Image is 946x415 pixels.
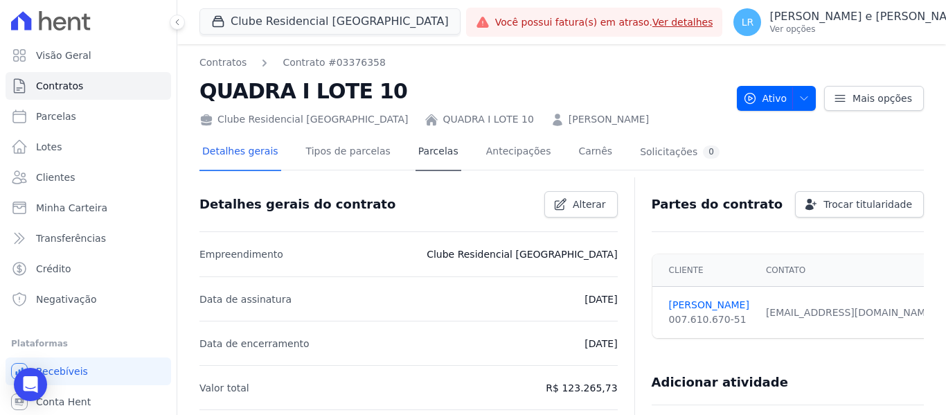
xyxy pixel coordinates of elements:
[199,196,395,213] h3: Detalhes gerais do contrato
[584,335,617,352] p: [DATE]
[199,76,726,107] h2: QUADRA I LOTE 10
[703,145,720,159] div: 0
[795,191,924,218] a: Trocar titularidade
[669,312,749,327] div: 007.610.670-51
[483,134,554,171] a: Antecipações
[742,17,754,27] span: LR
[283,55,386,70] a: Contrato #03376358
[652,254,758,287] th: Cliente
[737,86,816,111] button: Ativo
[36,262,71,276] span: Crédito
[853,91,912,105] span: Mais opções
[6,103,171,130] a: Parcelas
[11,335,166,352] div: Plataformas
[6,72,171,100] a: Contratos
[36,170,75,184] span: Clientes
[199,112,408,127] div: Clube Residencial [GEOGRAPHIC_DATA]
[823,197,912,211] span: Trocar titularidade
[743,86,787,111] span: Ativo
[6,357,171,385] a: Recebíveis
[36,201,107,215] span: Minha Carteira
[199,380,249,396] p: Valor total
[637,134,722,171] a: Solicitações0
[652,374,788,391] h3: Adicionar atividade
[824,86,924,111] a: Mais opções
[640,145,720,159] div: Solicitações
[199,134,281,171] a: Detalhes gerais
[36,364,88,378] span: Recebíveis
[6,285,171,313] a: Negativação
[6,164,171,191] a: Clientes
[544,191,618,218] a: Alterar
[416,134,461,171] a: Parcelas
[199,8,461,35] button: Clube Residencial [GEOGRAPHIC_DATA]
[758,254,944,287] th: Contato
[199,55,726,70] nav: Breadcrumb
[36,79,83,93] span: Contratos
[6,255,171,283] a: Crédito
[199,246,283,263] p: Empreendimento
[36,140,62,154] span: Lotes
[36,292,97,306] span: Negativação
[199,291,292,308] p: Data de assinatura
[303,134,393,171] a: Tipos de parcelas
[6,224,171,252] a: Transferências
[14,368,47,401] div: Open Intercom Messenger
[573,197,606,211] span: Alterar
[199,55,247,70] a: Contratos
[569,112,649,127] a: [PERSON_NAME]
[199,55,386,70] nav: Breadcrumb
[36,48,91,62] span: Visão Geral
[766,306,936,320] div: [EMAIL_ADDRESS][DOMAIN_NAME]
[575,134,615,171] a: Carnês
[495,15,713,30] span: Você possui fatura(s) em atraso.
[427,246,617,263] p: Clube Residencial [GEOGRAPHIC_DATA]
[546,380,617,396] p: R$ 123.265,73
[36,395,91,409] span: Conta Hent
[6,42,171,69] a: Visão Geral
[36,109,76,123] span: Parcelas
[669,298,749,312] a: [PERSON_NAME]
[36,231,106,245] span: Transferências
[652,17,713,28] a: Ver detalhes
[584,291,617,308] p: [DATE]
[443,112,533,127] a: QUADRA I LOTE 10
[6,133,171,161] a: Lotes
[6,194,171,222] a: Minha Carteira
[652,196,783,213] h3: Partes do contrato
[199,335,310,352] p: Data de encerramento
